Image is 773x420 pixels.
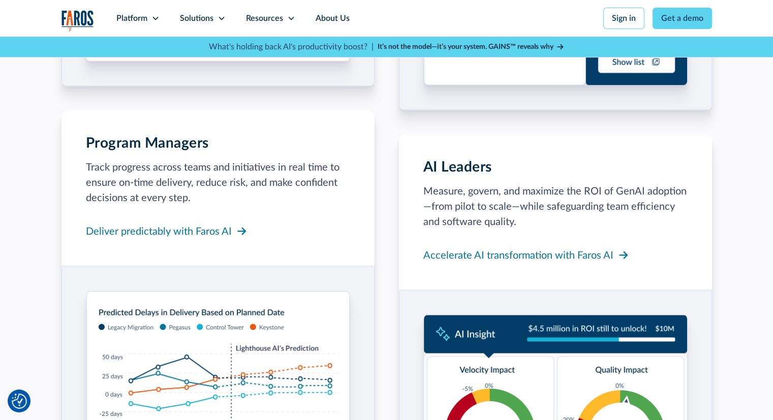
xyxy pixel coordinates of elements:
[653,8,712,29] a: Get a demo
[61,10,94,31] a: home
[12,394,27,409] img: Revisit consent button
[86,224,232,239] div: Deliver predictably with Faros AI
[603,8,644,29] a: Sign in
[86,222,248,241] a: Deliver predictably with Faros AI
[12,394,27,409] button: Cookie Settings
[423,159,492,176] h3: AI Leaders
[180,12,213,24] div: Solutions
[209,41,374,53] p: What's holding back AI's productivity boost? |
[86,160,350,206] p: Track progress across teams and initiatives in real time to ensure on-time delivery, reduce risk,...
[423,246,630,265] a: Accelerate AI transformation with Faros AI
[378,43,553,50] strong: It’s not the model—it’s your system. GAINS™ reveals why
[116,12,147,24] div: Platform
[423,184,688,230] p: Measure, govern, and maximize the ROI of GenAI adoption—from pilot to scale—while safeguarding te...
[246,12,283,24] div: Resources
[61,10,94,31] img: Logo of the analytics and reporting company Faros.
[423,248,613,263] div: Accelerate AI transformation with Faros AI
[86,135,209,152] h3: Program Managers
[378,42,565,52] a: It’s not the model—it’s your system. GAINS™ reveals why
